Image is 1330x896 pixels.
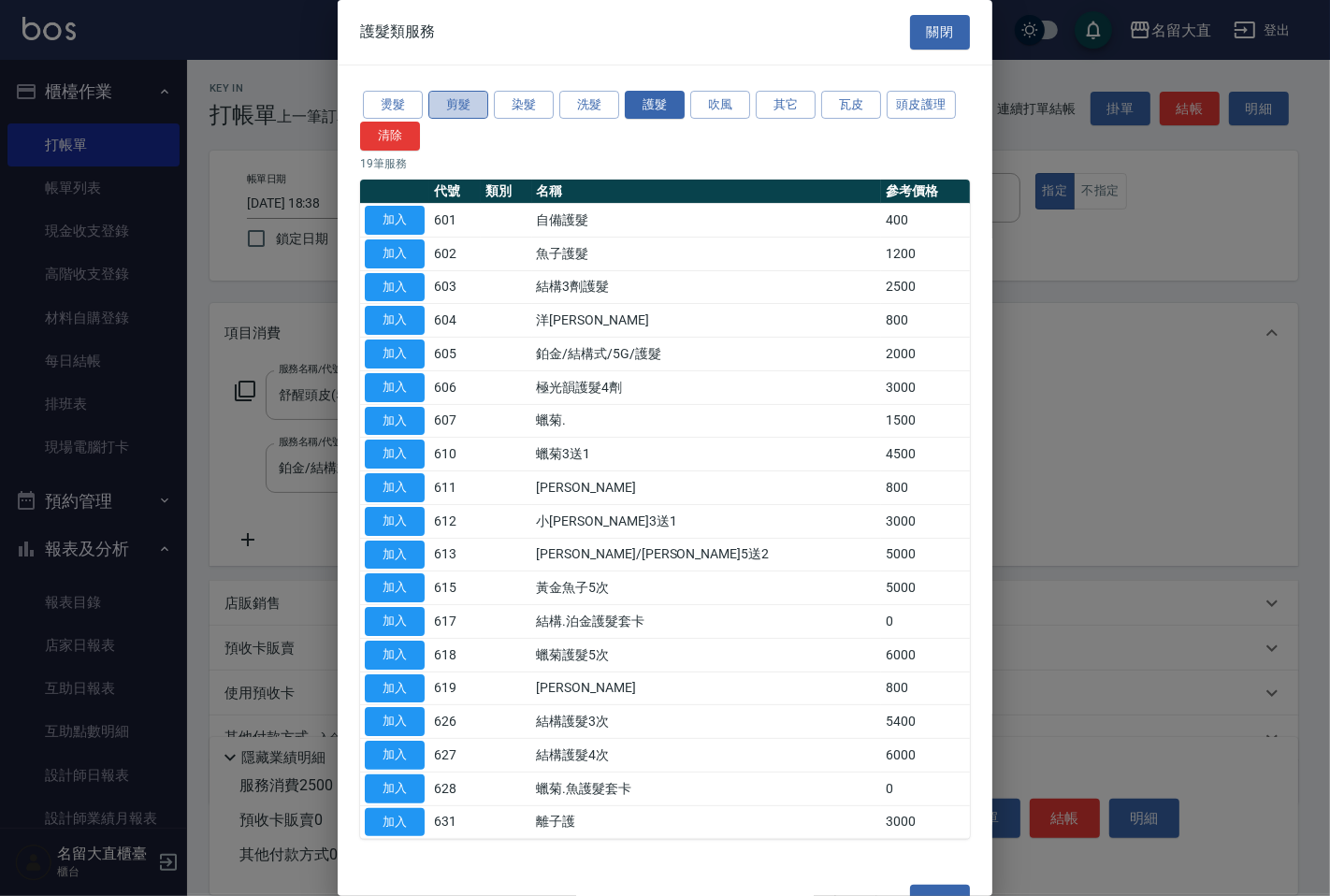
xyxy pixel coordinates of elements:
td: 604 [429,304,481,338]
td: [PERSON_NAME] [532,672,881,705]
td: 400 [881,204,970,238]
p: 19 筆服務 [360,155,970,172]
button: 護髮 [625,91,685,120]
button: 加入 [365,741,425,770]
button: 關閉 [910,15,970,50]
button: 燙髮 [363,91,423,120]
button: 加入 [365,607,425,636]
td: 結構3劑護髮 [532,270,881,304]
th: 名稱 [532,180,881,204]
td: 蠟菊. [532,404,881,438]
td: 5000 [881,538,970,571]
td: 601 [429,204,481,238]
td: 結構護髮4次 [532,739,881,773]
td: 602 [429,237,481,270]
button: 剪髮 [428,91,488,120]
td: 617 [429,605,481,639]
td: 615 [429,571,481,605]
td: 蠟菊.魚護髮套卡 [532,772,881,805]
td: 610 [429,438,481,471]
td: 離子護 [532,805,881,839]
td: 蠟菊護髮5次 [532,638,881,672]
button: 加入 [365,407,425,436]
button: 加入 [365,808,425,837]
td: 603 [429,270,481,304]
td: 631 [429,805,481,839]
button: 加入 [365,440,425,469]
td: 4500 [881,438,970,471]
button: 頭皮護理 [887,91,956,120]
button: 染髮 [494,91,554,120]
td: [PERSON_NAME]/[PERSON_NAME]5送2 [532,538,881,571]
button: 洗髮 [559,91,619,120]
td: 結構護髮3次 [532,705,881,739]
button: 加入 [365,541,425,570]
button: 加入 [365,340,425,369]
button: 加入 [365,573,425,602]
td: 3000 [881,805,970,839]
td: 605 [429,338,481,371]
td: 627 [429,739,481,773]
td: 618 [429,638,481,672]
button: 加入 [365,306,425,335]
td: 800 [881,304,970,338]
button: 吹風 [690,91,750,120]
td: 800 [881,471,970,505]
button: 瓦皮 [821,91,881,120]
td: 小[PERSON_NAME]3送1 [532,504,881,538]
td: 蠟菊3送1 [532,438,881,471]
button: 加入 [365,239,425,268]
th: 參考價格 [881,180,970,204]
td: 魚子護髮 [532,237,881,270]
td: 5000 [881,571,970,605]
td: 極光韻護髮4劑 [532,370,881,404]
button: 加入 [365,273,425,302]
td: 619 [429,672,481,705]
td: 800 [881,672,970,705]
td: 0 [881,772,970,805]
button: 加入 [365,774,425,803]
td: 3000 [881,370,970,404]
td: 1500 [881,404,970,438]
td: 612 [429,504,481,538]
button: 加入 [365,507,425,536]
button: 加入 [365,674,425,703]
button: 清除 [360,122,420,151]
td: 6000 [881,739,970,773]
td: 6000 [881,638,970,672]
button: 加入 [365,641,425,670]
td: 5400 [881,705,970,739]
td: 2500 [881,270,970,304]
button: 加入 [365,473,425,502]
td: 2000 [881,338,970,371]
td: 626 [429,705,481,739]
button: 加入 [365,206,425,235]
td: 628 [429,772,481,805]
button: 加入 [365,373,425,402]
td: 黃金魚子5次 [532,571,881,605]
td: 611 [429,471,481,505]
span: 護髮類服務 [360,22,435,41]
td: 607 [429,404,481,438]
td: 鉑金/結構式/5G/護髮 [532,338,881,371]
td: 3000 [881,504,970,538]
th: 類別 [481,180,532,204]
td: 洋[PERSON_NAME] [532,304,881,338]
td: 613 [429,538,481,571]
td: [PERSON_NAME] [532,471,881,505]
td: 結構.泊金護髮套卡 [532,605,881,639]
button: 其它 [756,91,816,120]
button: 加入 [365,707,425,736]
td: 自備護髮 [532,204,881,238]
th: 代號 [429,180,481,204]
td: 1200 [881,237,970,270]
td: 0 [881,605,970,639]
td: 606 [429,370,481,404]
